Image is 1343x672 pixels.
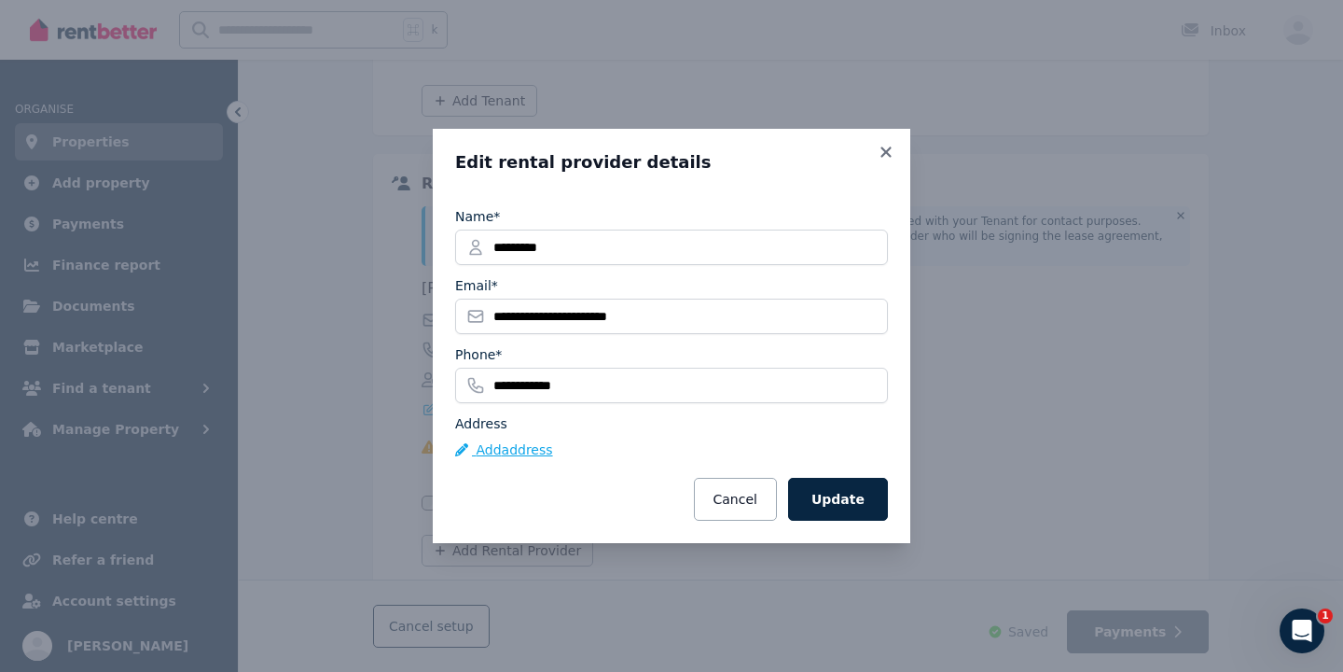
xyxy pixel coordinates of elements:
[1318,609,1333,623] span: 1
[1280,609,1324,653] iframe: Intercom live chat
[455,207,500,226] label: Name*
[455,441,553,459] button: Addaddress
[455,414,507,433] label: Address
[455,151,888,174] h3: Edit rental provider details
[455,345,502,364] label: Phone*
[788,478,888,521] button: Update
[455,276,498,295] label: Email*
[694,478,777,521] button: Cancel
